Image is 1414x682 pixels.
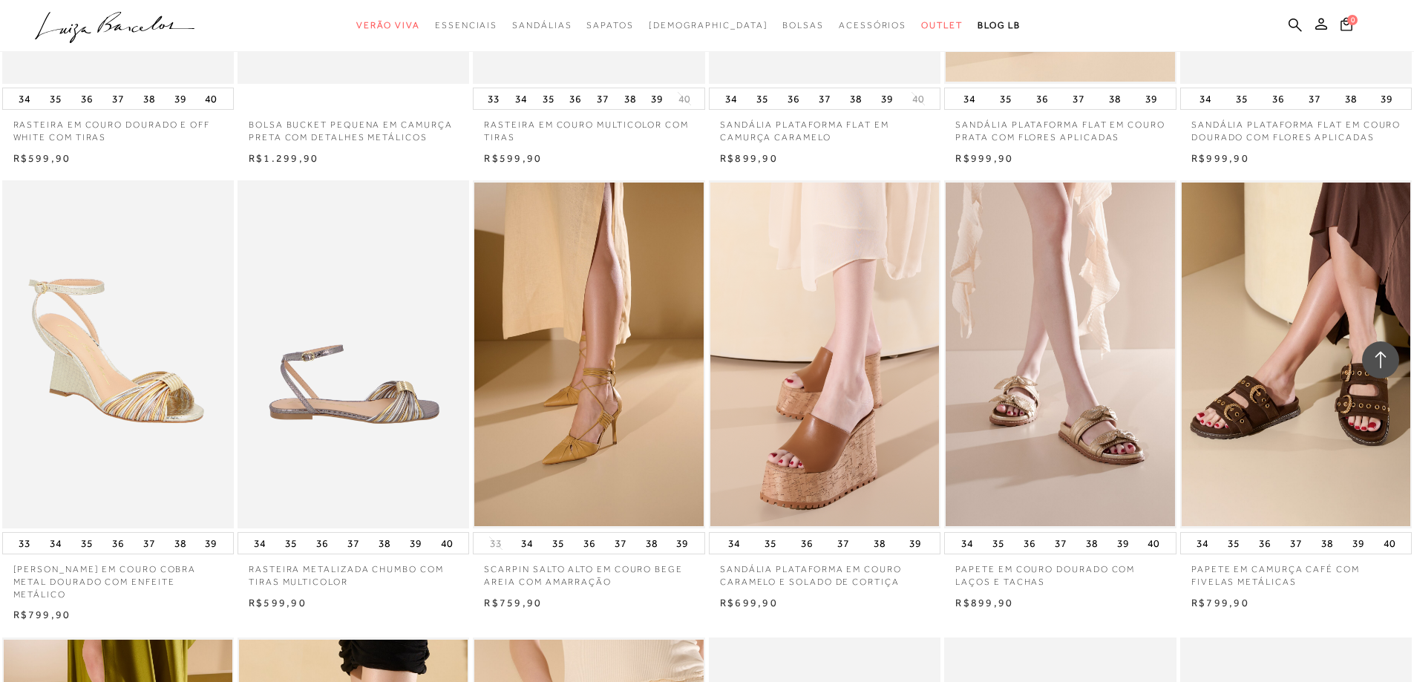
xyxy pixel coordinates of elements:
[709,110,940,144] a: SANDÁLIA PLATAFORMA FLAT EM CAMURÇA CARAMELO
[1180,554,1412,588] a: PAPETE EM CAMURÇA CAFÉ COM FIVELAS METÁLICAS
[45,88,66,109] button: 35
[1304,88,1325,109] button: 37
[343,533,364,554] button: 37
[1113,533,1133,554] button: 39
[239,183,468,526] a: RASTEIRA METALIZADA CHUMBO COM TIRAS MULTICOLOR RASTEIRA METALIZADA CHUMBO COM TIRAS MULTICOLOR
[538,88,559,109] button: 35
[710,183,939,526] a: SANDÁLIA PLATAFORMA EM COURO CARAMELO E SOLADO DE CORTIÇA SANDÁLIA PLATAFORMA EM COURO CARAMELO E...
[814,88,835,109] button: 37
[647,88,667,109] button: 39
[1231,88,1252,109] button: 35
[1376,88,1397,109] button: 39
[512,12,572,39] a: categoryNavScreenReaderText
[649,20,768,30] span: [DEMOGRAPHIC_DATA]
[474,183,703,526] img: SCARPIN SALTO ALTO EM COURO BEGE AREIA COM AMARRAÇÃO
[1143,533,1164,554] button: 40
[721,88,742,109] button: 34
[674,92,695,106] button: 40
[517,533,537,554] button: 34
[548,533,569,554] button: 35
[709,554,940,588] a: SANDÁLIA PLATAFORMA EM COURO CARAMELO E SOLADO DE CORTIÇA
[724,533,744,554] button: 34
[978,20,1021,30] span: BLOG LB
[921,20,963,30] span: Outlet
[1347,15,1358,25] span: 0
[955,152,1013,164] span: R$999,90
[200,88,221,109] button: 40
[1195,88,1216,109] button: 34
[579,533,600,554] button: 36
[1254,533,1275,554] button: 36
[4,183,232,526] a: SANDÁLIA ANABELA EM COURO COBRA METAL DOURADO COM ENFEITE METÁLICO SANDÁLIA ANABELA EM COURO COBR...
[1104,88,1125,109] button: 38
[720,597,778,609] span: R$699,90
[1081,533,1102,554] button: 38
[356,12,420,39] a: categoryNavScreenReaderText
[1341,88,1361,109] button: 38
[473,554,704,588] a: SCARPIN SALTO ALTO EM COURO BEGE AREIA COM AMARRAÇÃO
[649,12,768,39] a: noSubCategoriesText
[239,183,468,526] img: RASTEIRA METALIZADA CHUMBO COM TIRAS MULTICOLOR
[139,533,160,554] button: 37
[1379,533,1400,554] button: 40
[473,110,704,144] a: RASTEIRA EM COURO MULTICOLOR COM TIRAS
[955,597,1013,609] span: R$899,90
[908,92,929,106] button: 40
[484,597,542,609] span: R$759,90
[435,20,497,30] span: Essenciais
[1268,88,1289,109] button: 36
[14,533,35,554] button: 33
[869,533,890,554] button: 38
[995,88,1016,109] button: 35
[249,533,270,554] button: 34
[1068,88,1089,109] button: 37
[839,12,906,39] a: categoryNavScreenReaderText
[710,183,939,526] img: SANDÁLIA PLATAFORMA EM COURO CARAMELO E SOLADO DE CORTIÇA
[4,183,232,526] img: SANDÁLIA ANABELA EM COURO COBRA METAL DOURADO COM ENFEITE METÁLICO
[720,152,778,164] span: R$899,90
[512,20,572,30] span: Sandálias
[946,183,1174,526] img: PAPETE EM COURO DOURADO COM LAÇOS E TACHAS
[1180,110,1412,144] a: SANDÁLIA PLATAFORMA FLAT EM COURO DOURADO COM FLORES APLICADAS
[1182,183,1410,526] a: PAPETE EM CAMURÇA CAFÉ COM FIVELAS METÁLICAS PAPETE EM CAMURÇA CAFÉ COM FIVELAS METÁLICAS
[281,533,301,554] button: 35
[2,554,234,600] a: [PERSON_NAME] EM COURO COBRA METAL DOURADO COM ENFEITE METÁLICO
[905,533,926,554] button: 39
[1336,16,1357,36] button: 0
[845,88,866,109] button: 38
[978,12,1021,39] a: BLOG LB
[484,152,542,164] span: R$599,90
[474,183,703,526] a: SCARPIN SALTO ALTO EM COURO BEGE AREIA COM AMARRAÇÃO SCARPIN SALTO ALTO EM COURO BEGE AREIA COM A...
[108,88,128,109] button: 37
[1348,533,1369,554] button: 39
[1050,533,1071,554] button: 37
[312,533,333,554] button: 36
[1317,533,1338,554] button: 38
[374,533,395,554] button: 38
[782,20,824,30] span: Bolsas
[511,88,531,109] button: 34
[238,554,469,588] a: RASTEIRA METALIZADA CHUMBO COM TIRAS MULTICOLOR
[483,88,504,109] button: 33
[1032,88,1053,109] button: 36
[921,12,963,39] a: categoryNavScreenReaderText
[238,110,469,144] p: BOLSA BUCKET PEQUENA EM CAMURÇA PRETA COM DETALHES METÁLICOS
[249,597,307,609] span: R$599,90
[13,152,71,164] span: R$599,90
[170,533,191,554] button: 38
[782,12,824,39] a: categoryNavScreenReaderText
[1191,152,1249,164] span: R$999,90
[944,554,1176,588] p: PAPETE EM COURO DOURADO COM LAÇOS E TACHAS
[610,533,631,554] button: 37
[959,88,980,109] button: 34
[944,110,1176,144] a: SANDÁLIA PLATAFORMA FLAT EM COURO PRATA COM FLORES APLICADAS
[586,20,633,30] span: Sapatos
[170,88,191,109] button: 39
[672,533,693,554] button: 39
[1192,533,1213,554] button: 34
[139,88,160,109] button: 38
[760,533,781,554] button: 35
